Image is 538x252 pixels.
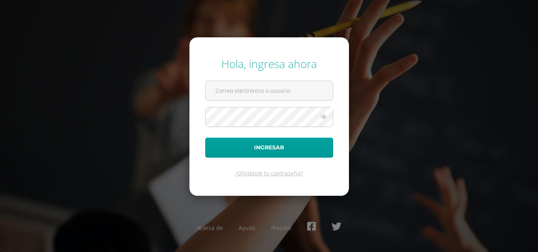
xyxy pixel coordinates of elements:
[197,224,223,232] a: Acerca de
[239,224,255,232] a: Ayuda
[205,56,333,71] div: Hola, ingresa ahora
[206,81,333,100] input: Correo electrónico o usuario
[205,138,333,158] button: Ingresar
[235,169,303,177] a: ¿Olvidaste tu contraseña?
[271,224,291,232] a: Presskit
